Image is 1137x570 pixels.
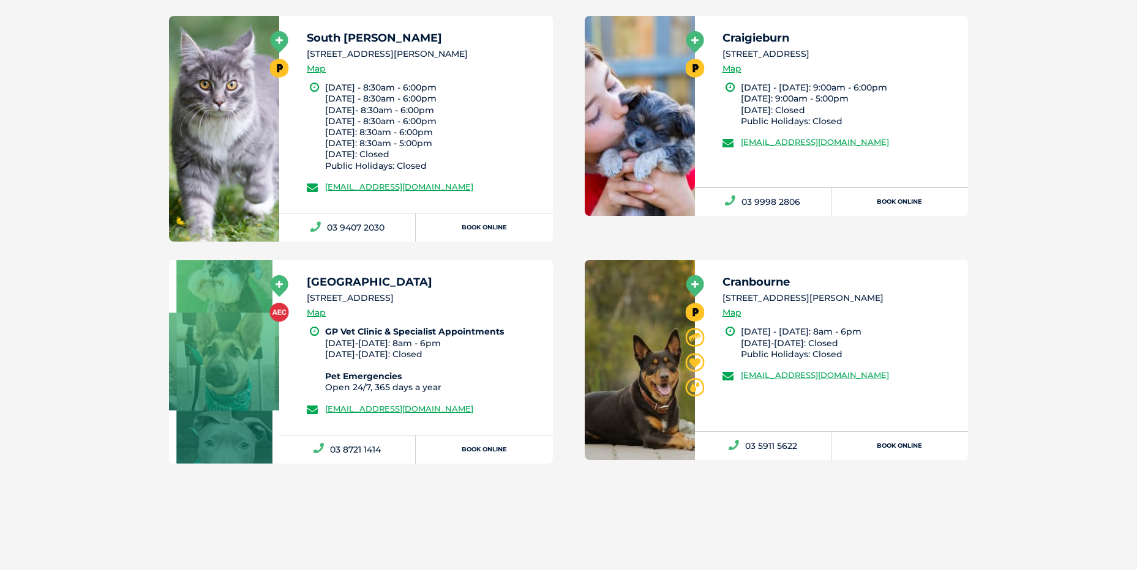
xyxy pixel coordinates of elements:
li: [STREET_ADDRESS][PERSON_NAME] [722,292,958,305]
button: Search [1113,56,1125,68]
a: Map [307,306,326,320]
a: Book Online [831,188,968,216]
h5: Craigieburn [722,32,958,43]
a: 03 5911 5622 [695,432,831,460]
b: GP Vet Clinic & Specialist Appointments [325,326,504,337]
a: Book Online [831,432,968,460]
a: Book Online [416,213,552,242]
a: [EMAIL_ADDRESS][DOMAIN_NAME] [741,137,889,147]
li: [STREET_ADDRESS] [307,292,542,305]
li: [DATE]-[DATE]: 8am - 6pm [DATE]-[DATE]: Closed Open 24/7, 365 days a year [325,326,542,393]
a: [EMAIL_ADDRESS][DOMAIN_NAME] [741,370,889,380]
li: [DATE] - 8:30am - 6:00pm [DATE] - 8:30am - 6:00pm [DATE]- 8:30am - 6:00pm [DATE] - 8:30am - 6:00p... [325,82,542,171]
a: Map [722,62,741,76]
a: Map [307,62,326,76]
a: 03 9998 2806 [695,188,831,216]
a: Book Online [416,435,552,464]
li: [DATE] - [DATE]: 9:00am - 6:00pm [DATE]: 9:00am - 5:00pm [DATE]: Closed Public Holidays: Closed [741,82,958,127]
li: [STREET_ADDRESS] [722,48,958,61]
a: [EMAIL_ADDRESS][DOMAIN_NAME] [325,182,473,191]
a: 03 8721 1414 [279,435,416,464]
a: [EMAIL_ADDRESS][DOMAIN_NAME] [325,404,473,413]
h5: [GEOGRAPHIC_DATA] [307,276,542,287]
h5: Cranbourne [722,276,958,287]
h5: South [PERSON_NAME] [307,32,542,43]
li: [DATE] - [DATE]: 8am - 6pm [DATE]-[DATE]: Closed Public Holidays: Closed [741,326,958,360]
b: Pet Emergencies [325,371,402,382]
li: [STREET_ADDRESS][PERSON_NAME] [307,48,542,61]
a: Map [722,306,741,320]
a: 03 9407 2030 [279,213,416,242]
